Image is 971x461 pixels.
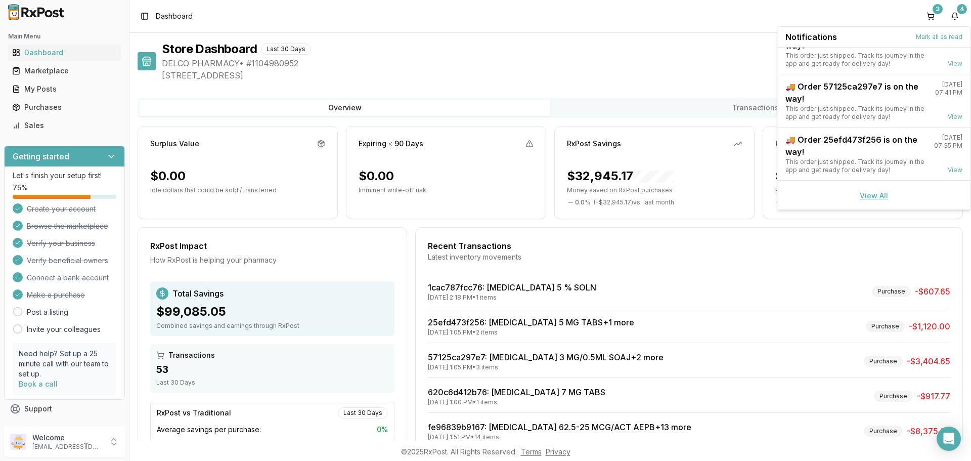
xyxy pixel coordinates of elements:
div: [DATE] 1:51 PM • 14 items [428,433,691,441]
div: Last 30 Days [156,379,388,387]
span: 0.0 % [575,198,591,206]
div: Sales [12,120,117,131]
span: -$3,404.65 [907,355,950,367]
button: 4 [947,8,963,24]
p: Need help? Set up a 25 minute call with our team to set up. [19,349,110,379]
div: Open Intercom Messenger [937,427,961,451]
div: Combined savings and earnings through RxPost [156,322,388,330]
p: Welcome [32,433,103,443]
div: Last 30 Days [261,44,311,55]
img: User avatar [10,434,26,450]
span: ( - $32,945.17 ) vs. last month [594,198,674,206]
div: Purchase [874,391,913,402]
a: View All [860,191,888,200]
p: Money saved on RxPost purchases [567,186,742,194]
button: Overview [140,100,550,116]
button: Dashboard [4,45,125,61]
div: Last 30 Days [338,407,388,418]
span: Notifications [785,31,837,43]
div: [DATE] 2:18 PM • 1 items [428,294,596,302]
a: Post a listing [27,307,68,317]
a: Invite your colleagues [27,324,101,334]
span: Connect a bank account [27,273,109,283]
button: Purchases [4,99,125,115]
h1: Store Dashboard [162,41,257,57]
div: 53 [156,362,388,376]
div: RxPost Earnings [775,139,832,149]
span: -$1,120.00 [909,320,950,332]
a: Privacy [546,447,570,456]
div: Purchase [864,426,903,437]
span: 75 % [13,183,28,193]
p: [EMAIL_ADDRESS][DOMAIN_NAME] [32,443,103,451]
p: Idle dollars that could be sold / transferred [150,186,325,194]
div: $0.00 [775,168,851,184]
a: Sales [8,116,121,135]
div: Purchase [864,356,903,367]
nav: breadcrumb [156,11,193,21]
a: View [948,113,962,121]
p: Imminent write-off risk [359,186,534,194]
div: This order just shipped. Track its journey in the app and get ready for delivery day! [785,52,927,68]
button: Marketplace [4,63,125,79]
span: Verify beneficial owners [27,256,108,266]
span: Dashboard [156,11,193,21]
div: $0.00 [150,168,186,184]
img: RxPost Logo [4,4,69,20]
button: Transactions [550,100,961,116]
span: -$8,375.84 [907,425,950,437]
div: Purchase [866,321,905,332]
div: 🚚 Order 25efd473f256 is on the way! [785,134,926,158]
button: Support [4,400,125,418]
div: RxPost Savings [567,139,621,149]
a: Terms [521,447,542,456]
a: 25efd473f256: [MEDICAL_DATA] 5 MG TABS+1 more [428,317,634,327]
div: [DATE] [942,134,962,142]
a: 57125ca297e7: [MEDICAL_DATA] 3 MG/0.5ML SOAJ+2 more [428,352,664,362]
span: Browse the marketplace [27,221,108,231]
div: Latest inventory movements [428,252,950,262]
button: Sales [4,117,125,134]
button: Feedback [4,418,125,436]
a: 1cac787fcc76: [MEDICAL_DATA] 5 % SOLN [428,282,596,292]
span: 0 % [377,425,388,435]
div: Expiring ≤ 90 Days [359,139,423,149]
div: Purchase [872,286,911,297]
span: Make a purchase [27,290,85,300]
div: Dashboard [12,48,117,58]
button: 3 [922,8,939,24]
span: -$607.65 [915,285,950,298]
div: 3 [933,4,943,14]
span: Transactions [168,350,215,360]
div: 07:35 PM [934,142,962,150]
p: Profit made selling on RxPost [775,186,950,194]
div: [DATE] 1:05 PM • 2 items [428,328,634,337]
div: This order just shipped. Track its journey in the app and get ready for delivery day! [785,105,927,121]
div: How RxPost is helping your pharmacy [150,255,394,265]
a: View [948,166,962,174]
div: My Posts [12,84,117,94]
span: Verify your business [27,238,95,248]
span: Feedback [24,422,59,432]
a: Book a call [19,380,58,388]
div: Purchases [12,102,117,112]
div: 4 [957,4,967,14]
span: [STREET_ADDRESS] [162,69,963,81]
div: $0.00 [359,168,394,184]
span: Average savings per purchase: [157,425,261,435]
div: Marketplace [12,66,117,76]
div: RxPost Impact [150,240,394,252]
div: $32,945.17 [567,168,674,184]
button: My Posts [4,81,125,97]
h2: Main Menu [8,32,121,40]
div: [DATE] [942,80,962,89]
h3: Getting started [13,150,69,162]
div: 07:41 PM [935,89,962,97]
span: Total Savings [172,287,224,300]
a: fe96839b9167: [MEDICAL_DATA] 62.5-25 MCG/ACT AEPB+13 more [428,422,691,432]
div: $99,085.05 [156,304,388,320]
a: 620c6d412b76: [MEDICAL_DATA] 7 MG TABS [428,387,605,397]
span: -$917.77 [917,390,950,402]
a: Marketplace [8,62,121,80]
